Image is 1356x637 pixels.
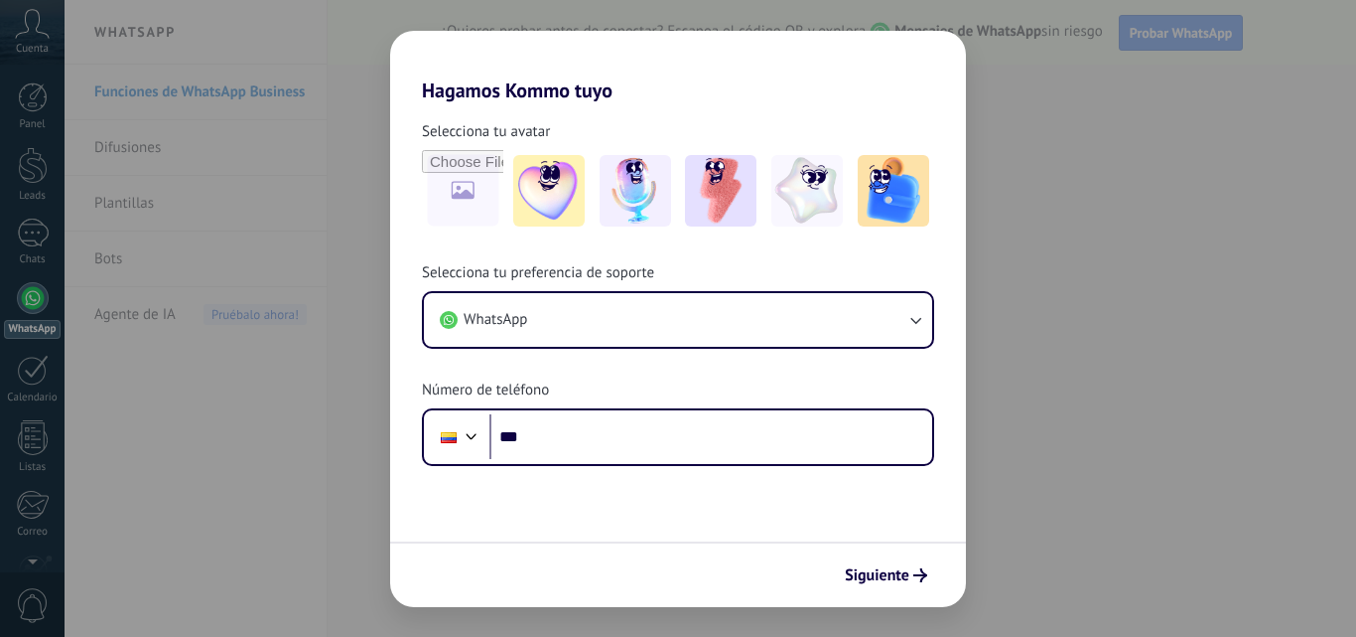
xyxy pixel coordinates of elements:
[422,122,550,142] span: Selecciona tu avatar
[685,155,756,227] img: -3.jpeg
[513,155,585,227] img: -1.jpeg
[600,155,671,227] img: -2.jpeg
[422,263,654,283] span: Selecciona tu preferencia de soporte
[858,155,929,227] img: -5.jpeg
[390,31,966,102] h2: Hagamos Kommo tuyo
[422,381,549,400] span: Número de teléfono
[430,416,468,458] div: Colombia: + 57
[836,558,936,592] button: Siguiente
[464,310,527,330] span: WhatsApp
[771,155,843,227] img: -4.jpeg
[424,293,932,347] button: WhatsApp
[845,568,909,582] span: Siguiente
